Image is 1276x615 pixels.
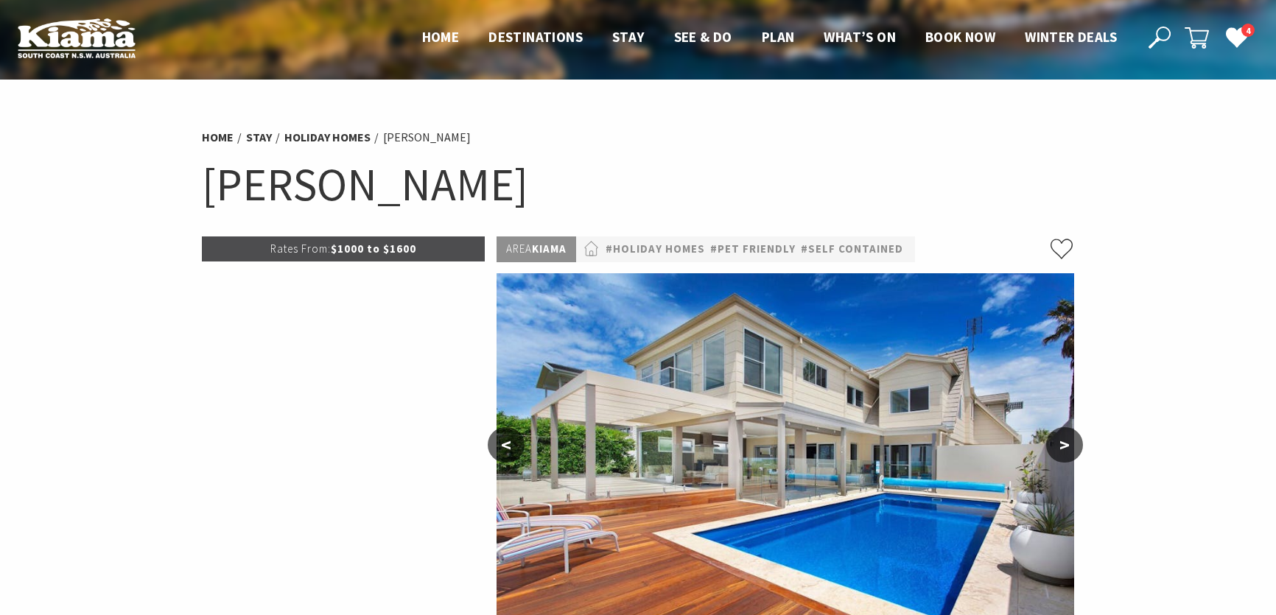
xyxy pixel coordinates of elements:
[506,242,532,256] span: Area
[1241,24,1255,38] span: 4
[925,28,995,46] span: Book now
[284,130,371,145] a: Holiday Homes
[606,240,705,259] a: #Holiday Homes
[202,155,1074,214] h1: [PERSON_NAME]
[270,242,331,256] span: Rates From:
[824,28,896,46] span: What’s On
[488,427,525,463] button: <
[762,28,795,46] span: Plan
[801,240,903,259] a: #Self Contained
[18,18,136,58] img: Kiama Logo
[246,130,272,145] a: Stay
[383,128,471,147] li: [PERSON_NAME]
[422,28,460,46] span: Home
[674,28,732,46] span: See & Do
[202,236,485,261] p: $1000 to $1600
[497,236,576,262] p: Kiama
[202,130,234,145] a: Home
[612,28,645,46] span: Stay
[488,28,583,46] span: Destinations
[407,26,1132,50] nav: Main Menu
[1025,28,1117,46] span: Winter Deals
[1225,26,1247,48] a: 4
[710,240,796,259] a: #Pet Friendly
